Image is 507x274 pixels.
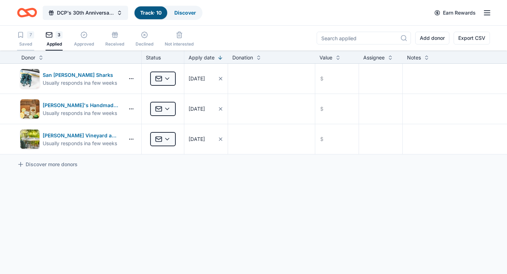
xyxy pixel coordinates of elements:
[184,64,228,94] button: [DATE]
[363,53,385,62] div: Assignee
[184,94,228,124] button: [DATE]
[317,32,411,44] input: Search applied
[174,10,196,16] a: Discover
[142,51,184,63] div: Status
[43,6,128,20] button: DCP's 30th Anniversary Gala - Waves of Change
[17,4,37,21] a: Home
[20,99,39,118] img: Image for Tito's Handmade Vodka
[165,28,194,51] button: Not interested
[20,129,121,149] button: Image for Honig Vineyard and Winery[PERSON_NAME] Vineyard and WineryUsually responds ina few weeks
[165,41,194,47] div: Not interested
[74,41,94,47] div: Approved
[43,110,121,117] div: Usually responds in a few weeks
[454,32,490,44] button: Export CSV
[21,53,35,62] div: Donor
[105,41,124,47] div: Received
[46,28,63,51] button: 3Applied
[415,32,449,44] button: Add donor
[189,74,205,83] div: [DATE]
[56,31,63,38] div: 3
[43,79,117,86] div: Usually responds in a few weeks
[140,10,162,16] a: Track· 10
[43,131,121,140] div: [PERSON_NAME] Vineyard and Winery
[189,53,215,62] div: Apply date
[105,28,124,51] button: Received
[189,105,205,113] div: [DATE]
[43,140,121,147] div: Usually responds in a few weeks
[57,9,114,17] span: DCP's 30th Anniversary Gala - Waves of Change
[46,41,63,47] div: Applied
[430,6,480,19] a: Earn Rewards
[136,28,153,51] button: Declined
[184,124,228,154] button: [DATE]
[20,69,121,89] button: Image for San Jose SharksSan [PERSON_NAME] SharksUsually responds ina few weeks
[232,53,253,62] div: Donation
[17,28,34,51] button: 7Saved
[319,53,332,62] div: Value
[20,130,39,149] img: Image for Honig Vineyard and Winery
[27,31,34,38] div: 7
[136,41,153,47] div: Declined
[17,160,78,169] a: Discover more donors
[17,41,34,47] div: Saved
[43,71,117,79] div: San [PERSON_NAME] Sharks
[189,135,205,143] div: [DATE]
[20,69,39,88] img: Image for San Jose Sharks
[134,6,202,20] button: Track· 10Discover
[74,28,94,51] button: Approved
[407,53,421,62] div: Notes
[43,101,121,110] div: [PERSON_NAME]'s Handmade Vodka
[20,99,121,119] button: Image for Tito's Handmade Vodka[PERSON_NAME]'s Handmade VodkaUsually responds ina few weeks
